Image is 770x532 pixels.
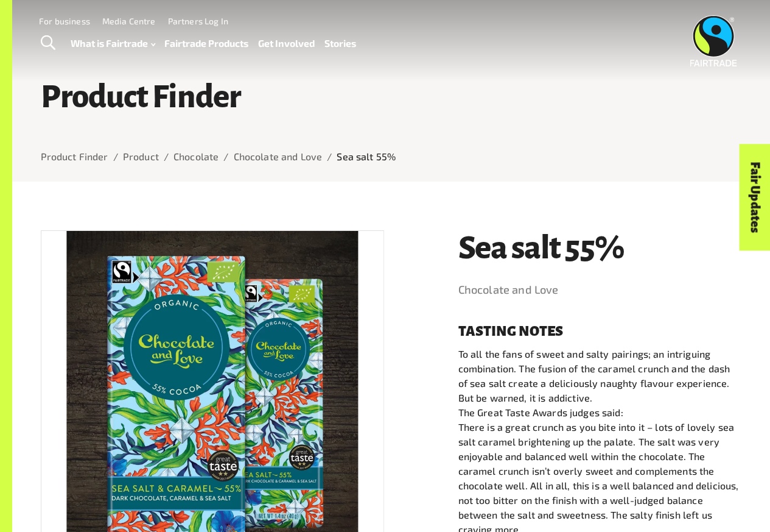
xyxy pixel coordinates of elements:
li: / [327,149,332,164]
nav: breadcrumb [41,149,742,164]
h4: Tasting notes [458,324,742,339]
a: Fairtrade Products [164,35,248,52]
li: / [113,149,118,164]
p: To all the fans of sweet and salty pairings; an intriguing combination. The fusion of the caramel... [458,347,742,405]
a: Chocolate and Love [458,280,742,300]
a: What is Fairtrade [71,35,155,52]
img: Fairtrade Australia New Zealand logo [690,15,737,66]
p: The Great Taste Awards judges said: [458,405,742,420]
p: Sea salt 55% [337,149,396,164]
li: / [223,149,228,164]
h1: Sea salt 55% [458,230,742,265]
a: Partners Log In [168,16,228,26]
a: Chocolate [173,151,219,162]
a: Chocolate and Love [234,151,323,162]
a: Product [123,151,159,162]
a: Media Centre [102,16,156,26]
a: Product Finder [41,151,108,162]
a: Get Involved [258,35,315,52]
a: Toggle Search [33,28,63,59]
h1: Product Finder [41,79,742,114]
li: / [164,149,169,164]
a: Stories [324,35,356,52]
a: For business [39,16,90,26]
